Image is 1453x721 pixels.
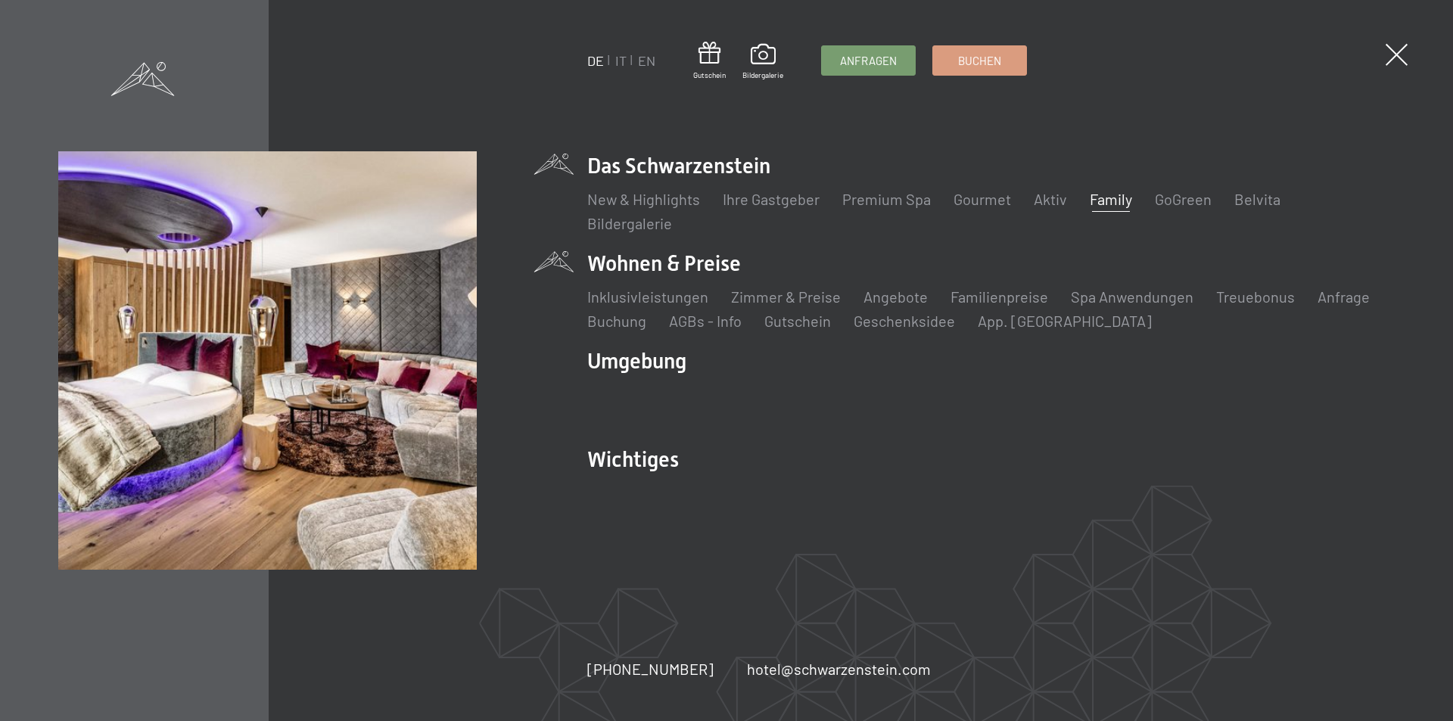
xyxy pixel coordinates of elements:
span: [PHONE_NUMBER] [587,660,714,678]
a: Buchen [933,46,1026,75]
a: Aktiv [1034,190,1067,208]
a: Anfrage [1318,287,1370,306]
a: Buchung [587,312,646,330]
a: Geschenksidee [854,312,955,330]
span: Buchen [958,53,1001,69]
a: IT [615,52,627,69]
a: EN [638,52,655,69]
a: Gutschein [693,42,726,80]
a: DE [587,52,604,69]
a: Belvita [1234,190,1280,208]
a: Gutschein [764,312,831,330]
a: Bildergalerie [587,214,672,232]
a: Ihre Gastgeber [723,190,820,208]
a: Zimmer & Preise [731,287,841,306]
a: GoGreen [1155,190,1212,208]
a: Anfragen [822,46,915,75]
span: Anfragen [840,53,897,69]
a: Treuebonus [1216,287,1295,306]
a: Bildergalerie [742,44,783,80]
a: Familienpreise [951,287,1048,306]
a: App. [GEOGRAPHIC_DATA] [978,312,1152,330]
a: New & Highlights [587,190,700,208]
a: Angebote [863,287,928,306]
a: Premium Spa [842,190,931,208]
a: Family [1090,190,1132,208]
a: Spa Anwendungen [1071,287,1193,306]
a: hotel@schwarzenstein.com [747,658,931,679]
a: Gourmet [954,190,1011,208]
a: [PHONE_NUMBER] [587,658,714,679]
span: Gutschein [693,70,726,80]
span: Bildergalerie [742,70,783,80]
a: Inklusivleistungen [587,287,708,306]
a: AGBs - Info [669,312,742,330]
